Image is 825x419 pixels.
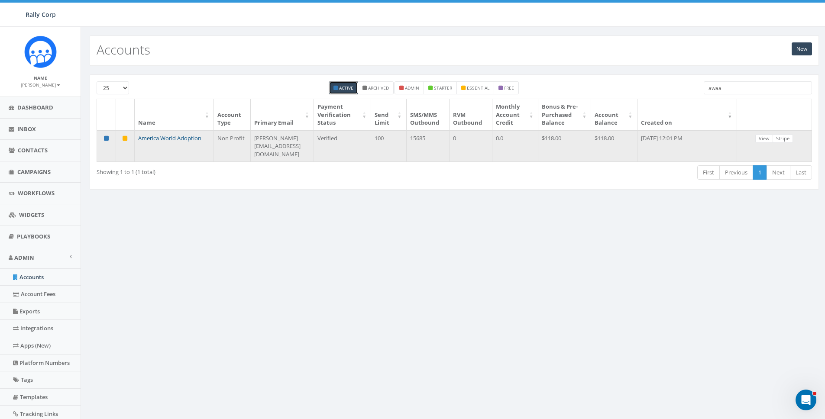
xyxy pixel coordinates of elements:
th: Account Type [214,99,251,130]
th: Send Limit: activate to sort column ascending [371,99,406,130]
td: $118.00 [538,130,592,162]
td: $118.00 [591,130,637,162]
a: View [755,134,773,143]
td: [PERSON_NAME][EMAIL_ADDRESS][DOMAIN_NAME] [251,130,314,162]
a: Previous [719,165,753,180]
td: 100 [371,130,406,162]
a: Stripe [773,134,793,143]
span: Widgets [19,211,44,219]
h2: Accounts [97,42,150,57]
iframe: Intercom live chat [796,390,816,410]
th: Bonus &amp; Pre-Purchased Balance: activate to sort column ascending [538,99,592,130]
th: Monthly Account Credit: activate to sort column ascending [492,99,538,130]
th: RVM Outbound [450,99,492,130]
span: Admin [14,254,34,261]
a: [PERSON_NAME] [21,81,60,88]
td: 15685 [407,130,450,162]
span: Contacts [18,146,48,154]
th: Primary Email : activate to sort column ascending [251,99,314,130]
span: Playbooks [17,232,50,240]
th: Created on: activate to sort column ascending [637,99,737,130]
td: 0 [450,130,492,162]
span: Campaigns [17,168,51,176]
a: America World Adoption [138,134,201,142]
td: Verified [314,130,371,162]
td: 0.0 [492,130,538,162]
small: essential [467,85,489,91]
small: starter [434,85,452,91]
th: Payment Verification Status : activate to sort column ascending [314,99,371,130]
td: Non Profit [214,130,251,162]
small: Name [34,75,47,81]
small: Archived [368,85,389,91]
a: Last [790,165,812,180]
td: [DATE] 12:01 PM [637,130,737,162]
input: Type to search [704,81,812,94]
a: 1 [753,165,767,180]
small: admin [405,85,419,91]
span: Workflows [18,189,55,197]
a: First [697,165,720,180]
span: Inbox [17,125,36,133]
th: Name: activate to sort column ascending [135,99,214,130]
a: New [792,42,812,55]
span: Dashboard [17,103,53,111]
small: [PERSON_NAME] [21,82,60,88]
small: free [504,85,514,91]
th: SMS/MMS Outbound [407,99,450,130]
a: Next [767,165,790,180]
span: Rally Corp [26,10,56,19]
th: Account Balance: activate to sort column ascending [591,99,637,130]
div: Showing 1 to 1 (1 total) [97,164,387,176]
small: Active [339,85,353,91]
img: Icon_1.png [24,35,57,68]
